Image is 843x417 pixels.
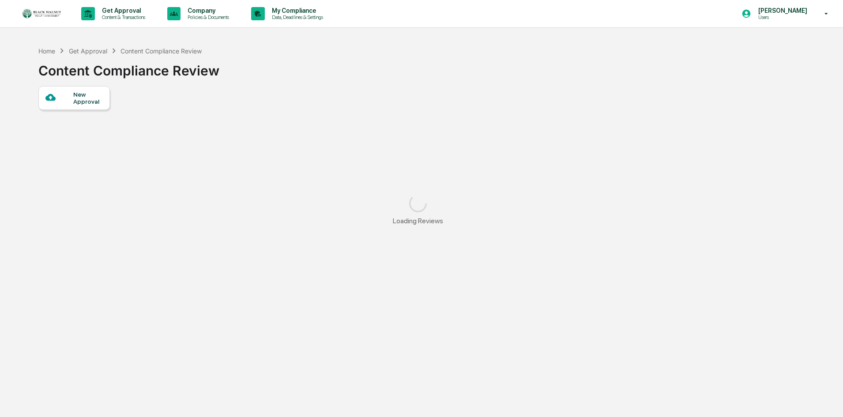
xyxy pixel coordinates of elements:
p: Policies & Documents [181,14,233,20]
p: Get Approval [95,7,150,14]
p: Company [181,7,233,14]
p: Data, Deadlines & Settings [265,14,327,20]
p: My Compliance [265,7,327,14]
div: Loading Reviews [393,217,443,225]
div: New Approval [73,91,103,105]
div: Get Approval [69,47,107,55]
div: Home [38,47,55,55]
div: Content Compliance Review [120,47,202,55]
p: [PERSON_NAME] [751,7,812,14]
div: Content Compliance Review [38,56,219,79]
p: Content & Transactions [95,14,150,20]
img: logo [21,8,64,19]
p: Users [751,14,812,20]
